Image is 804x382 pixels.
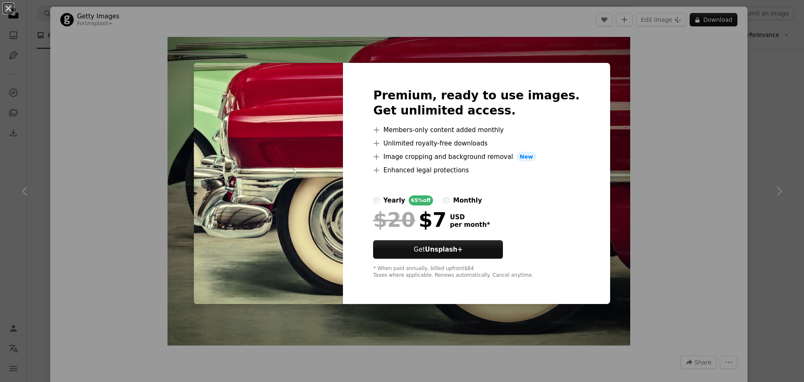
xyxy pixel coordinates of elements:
input: yearly65%off [373,197,380,204]
li: Enhanced legal protections [373,165,580,175]
button: GetUnsplash+ [373,240,503,259]
span: New [516,152,536,162]
div: yearly [383,195,405,205]
li: Unlimited royalty-free downloads [373,138,580,148]
input: monthly [443,197,450,204]
span: per month * [450,221,490,229]
strong: Unsplash+ [425,246,463,253]
div: monthly [453,195,482,205]
img: premium_photo-1682125845754-9a4b0d77a66a [194,63,343,304]
h2: Premium, ready to use images. Get unlimited access. [373,88,580,118]
div: 65% off [409,195,433,205]
li: Image cropping and background removal [373,152,580,162]
span: USD [450,213,490,221]
span: $20 [373,209,415,231]
div: $7 [373,209,446,231]
div: * When paid annually, billed upfront $84 Taxes where applicable. Renews automatically. Cancel any... [373,265,580,279]
li: Members-only content added monthly [373,125,580,135]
